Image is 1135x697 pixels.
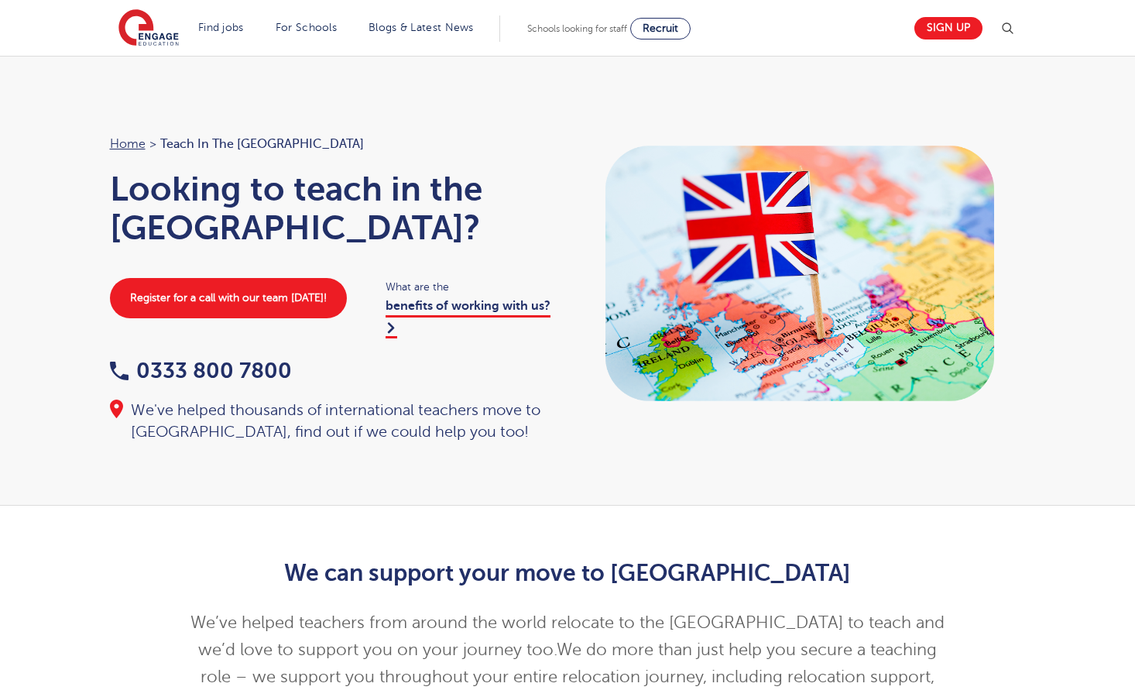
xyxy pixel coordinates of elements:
[188,560,948,586] h2: We can support your move to [GEOGRAPHIC_DATA]
[110,170,553,247] h1: Looking to teach in the [GEOGRAPHIC_DATA]?
[643,22,678,34] span: Recruit
[386,278,552,296] span: What are the
[527,23,627,34] span: Schools looking for staff
[276,22,337,33] a: For Schools
[118,9,179,48] img: Engage Education
[110,359,292,383] a: 0333 800 7800
[198,22,244,33] a: Find jobs
[386,299,550,338] a: benefits of working with us?
[160,134,364,154] span: Teach in the [GEOGRAPHIC_DATA]
[110,278,347,318] a: Register for a call with our team [DATE]!
[149,137,156,151] span: >
[369,22,474,33] a: Blogs & Latest News
[110,134,553,154] nav: breadcrumb
[110,400,553,443] div: We've helped thousands of international teachers move to [GEOGRAPHIC_DATA], find out if we could ...
[914,17,982,39] a: Sign up
[630,18,691,39] a: Recruit
[110,137,146,151] a: Home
